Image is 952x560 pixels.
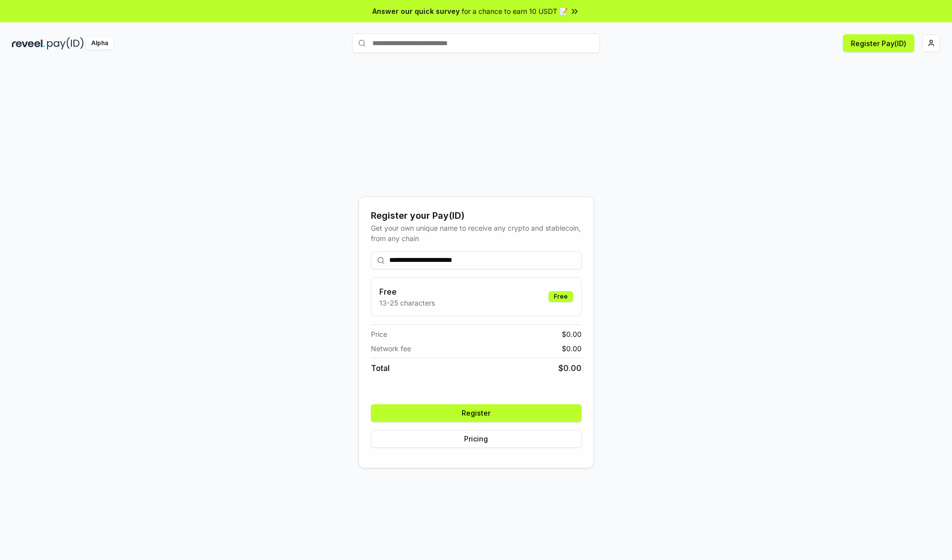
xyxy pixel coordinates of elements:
[371,343,411,354] span: Network fee
[12,37,45,50] img: reveel_dark
[548,291,573,302] div: Free
[86,37,114,50] div: Alpha
[47,37,84,50] img: pay_id
[372,6,460,16] span: Answer our quick survey
[371,329,387,339] span: Price
[371,404,582,422] button: Register
[379,298,435,308] p: 13-25 characters
[379,286,435,298] h3: Free
[558,362,582,374] span: $ 0.00
[843,34,914,52] button: Register Pay(ID)
[371,223,582,244] div: Get your own unique name to receive any crypto and stablecoin, from any chain
[371,362,390,374] span: Total
[371,430,582,448] button: Pricing
[462,6,568,16] span: for a chance to earn 10 USDT 📝
[562,329,582,339] span: $ 0.00
[371,209,582,223] div: Register your Pay(ID)
[562,343,582,354] span: $ 0.00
